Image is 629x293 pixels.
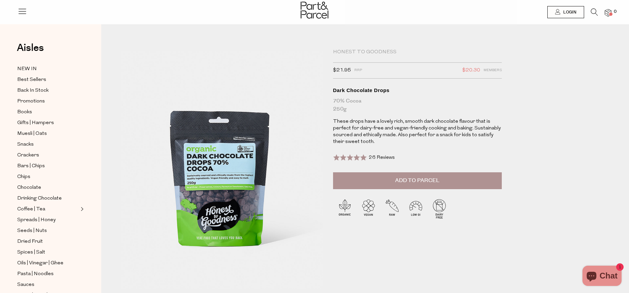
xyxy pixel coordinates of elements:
span: Coffee | Tea [17,205,45,213]
div: Honest to Goodness [333,49,502,56]
span: Pasta | Noodles [17,270,54,278]
span: Bars | Chips [17,162,45,170]
span: $20.30 [462,66,480,75]
span: Drinking Chocolate [17,195,62,203]
span: 26 Reviews [369,155,395,160]
a: Oils | Vinegar | Ghee [17,259,79,267]
span: Login [562,9,576,15]
a: Bars | Chips [17,162,79,170]
span: Sauces [17,281,34,289]
a: Chocolate [17,183,79,192]
img: Part&Parcel [301,2,328,19]
a: Chips [17,173,79,181]
span: RRP [354,66,362,75]
img: Dark Chocolate Drops [121,51,323,289]
a: Books [17,108,79,116]
span: $21.95 [333,66,351,75]
span: Promotions [17,97,45,106]
span: 0 [612,9,618,15]
a: Sauces [17,281,79,289]
img: P_P-ICONS-Live_Bec_V11_Vegan.svg [357,197,380,221]
span: Gifts | Hampers [17,119,54,127]
span: Seeds | Nuts [17,227,47,235]
inbox-online-store-chat: Shopify online store chat [580,266,624,288]
span: NEW IN [17,65,37,73]
div: 70% Cocoa 250g [333,97,502,113]
a: 0 [605,9,611,16]
span: Spreads | Honey [17,216,56,224]
span: Aisles [17,40,44,55]
a: Pasta | Noodles [17,270,79,278]
a: Back In Stock [17,86,79,95]
span: Muesli | Oats [17,130,47,138]
span: Spices | Salt [17,248,45,257]
img: P_P-ICONS-Live_Bec_V11_Dairy_Free.svg [428,197,451,221]
a: Login [547,6,584,18]
a: Seeds | Nuts [17,227,79,235]
button: Add to Parcel [333,172,502,189]
span: Chips [17,173,30,181]
a: Spreads | Honey [17,216,79,224]
span: Add to Parcel [395,177,439,184]
span: Books [17,108,32,116]
a: Gifts | Hampers [17,119,79,127]
span: Crackers [17,151,39,159]
p: These drops have a lovely rich, smooth dark chocolate flavour that is perfect for dairy-free and ... [333,118,502,145]
a: Muesli | Oats [17,129,79,138]
a: Dried Fruit [17,237,79,246]
span: Oils | Vinegar | Ghee [17,259,63,267]
span: Snacks [17,141,34,149]
span: Members [484,66,502,75]
a: Drinking Chocolate [17,194,79,203]
a: Aisles [17,43,44,60]
a: NEW IN [17,65,79,73]
img: P_P-ICONS-Live_Bec_V11_Low_Gi.svg [404,197,428,221]
img: P_P-ICONS-Live_Bec_V11_Raw.svg [380,197,404,221]
div: Dark Chocolate Drops [333,87,502,94]
a: Spices | Salt [17,248,79,257]
a: Best Sellers [17,76,79,84]
a: Crackers [17,151,79,159]
span: Chocolate [17,184,41,192]
span: Dried Fruit [17,238,43,246]
img: P_P-ICONS-Live_Bec_V11_Organic.svg [333,197,357,221]
a: Promotions [17,97,79,106]
button: Expand/Collapse Coffee | Tea [79,205,84,213]
a: Coffee | Tea [17,205,79,213]
span: Best Sellers [17,76,46,84]
span: Back In Stock [17,87,49,95]
a: Snacks [17,140,79,149]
